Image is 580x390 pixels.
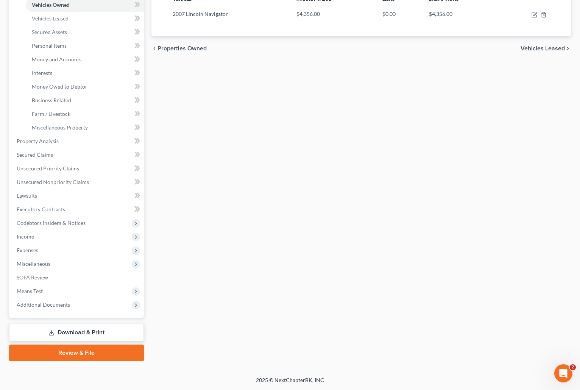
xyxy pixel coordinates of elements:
[32,124,88,131] span: Miscellaneous Property
[17,206,65,212] span: Executory Contracts
[32,83,87,90] span: Money Owed to Debtor
[17,274,48,281] span: SOFA Review
[26,53,144,66] a: Money and Accounts
[32,2,70,8] span: Vehicles Owned
[151,45,157,51] i: chevron_left
[26,25,144,39] a: Secured Assets
[32,97,71,103] span: Business Related
[32,42,67,49] span: Personal Items
[32,15,69,22] span: Vehicles Leased
[17,179,89,185] span: Unsecured Nonpriority Claims
[17,247,38,253] span: Expenses
[17,192,37,199] span: Lawsuits
[17,165,79,172] span: Unsecured Priority Claims
[521,45,565,51] span: Vehicles Leased
[11,271,144,284] a: SOFA Review
[554,364,572,382] iframe: Intercom live chat
[17,151,53,158] span: Secured Claims
[26,121,144,134] a: Miscellaneous Property
[26,12,144,25] a: Vehicles Leased
[26,107,144,121] a: Farm / Livestock
[521,45,571,51] button: Vehicles Leased chevron_right
[17,288,43,294] span: Means Test
[290,7,377,21] td: $4,356.00
[9,324,144,342] a: Download & Print
[11,189,144,203] a: Lawsuits
[17,138,59,144] span: Property Analysis
[32,56,81,62] span: Money and Accounts
[17,233,34,240] span: Income
[26,66,144,80] a: Interests
[26,94,144,107] a: Business Related
[9,345,144,361] a: Review & File
[376,7,423,21] td: $0.00
[11,148,144,162] a: Secured Claims
[167,7,290,21] td: 2007 Lincoln Navigator
[565,45,571,51] i: chevron_right
[26,39,144,53] a: Personal Items
[32,70,52,76] span: Interests
[17,261,50,267] span: Miscellaneous
[17,301,70,308] span: Additional Documents
[11,175,144,189] a: Unsecured Nonpriority Claims
[157,45,207,51] span: Properties Owned
[26,80,144,94] a: Money Owed to Debtor
[32,111,70,117] span: Farm / Livestock
[151,45,207,51] button: chevron_left Properties Owned
[11,134,144,148] a: Property Analysis
[74,376,506,390] div: 2025 © NextChapterBK, INC
[32,29,67,35] span: Secured Assets
[17,220,86,226] span: Codebtors Insiders & Notices
[11,162,144,175] a: Unsecured Priority Claims
[11,203,144,216] a: Executory Contracts
[423,7,500,21] td: $4,356.00
[570,364,576,370] span: 2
